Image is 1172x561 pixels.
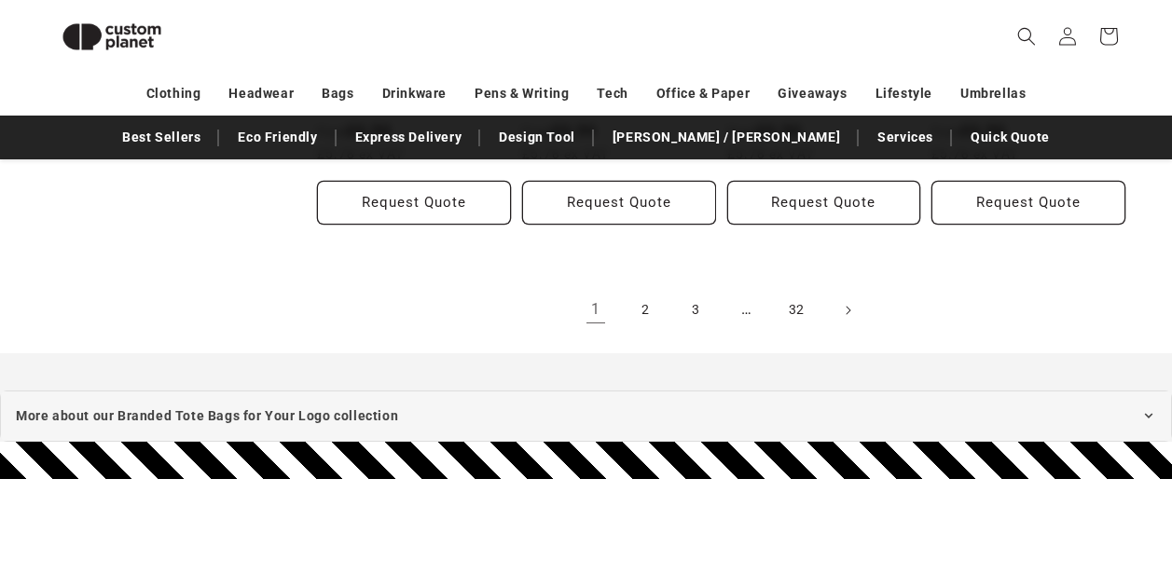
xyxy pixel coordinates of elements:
[868,121,943,154] a: Services
[961,121,1059,154] a: Quick Quote
[317,290,1125,331] nav: Pagination
[861,360,1172,561] iframe: Chat Widget
[113,121,210,154] a: Best Sellers
[522,181,716,225] button: Request Quote
[778,77,847,110] a: Giveaways
[603,121,849,154] a: [PERSON_NAME] / [PERSON_NAME]
[489,121,585,154] a: Design Tool
[322,77,353,110] a: Bags
[626,290,667,331] a: Page 2
[475,77,569,110] a: Pens & Writing
[317,181,511,225] button: Request Quote
[228,121,326,154] a: Eco Friendly
[777,290,818,331] a: Page 32
[597,77,627,110] a: Tech
[727,181,921,225] button: Request Quote
[960,77,1026,110] a: Umbrellas
[228,77,294,110] a: Headwear
[931,181,1125,225] button: Request Quote
[16,404,398,428] span: More about our Branded Tote Bags for Your Logo collection
[382,77,447,110] a: Drinkware
[827,290,868,331] a: Next page
[676,290,717,331] a: Page 3
[656,77,750,110] a: Office & Paper
[1006,16,1047,57] summary: Search
[146,77,201,110] a: Clothing
[876,77,932,110] a: Lifestyle
[726,290,767,331] span: …
[346,121,472,154] a: Express Delivery
[575,290,616,331] a: Page 1
[47,7,177,66] img: Custom Planet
